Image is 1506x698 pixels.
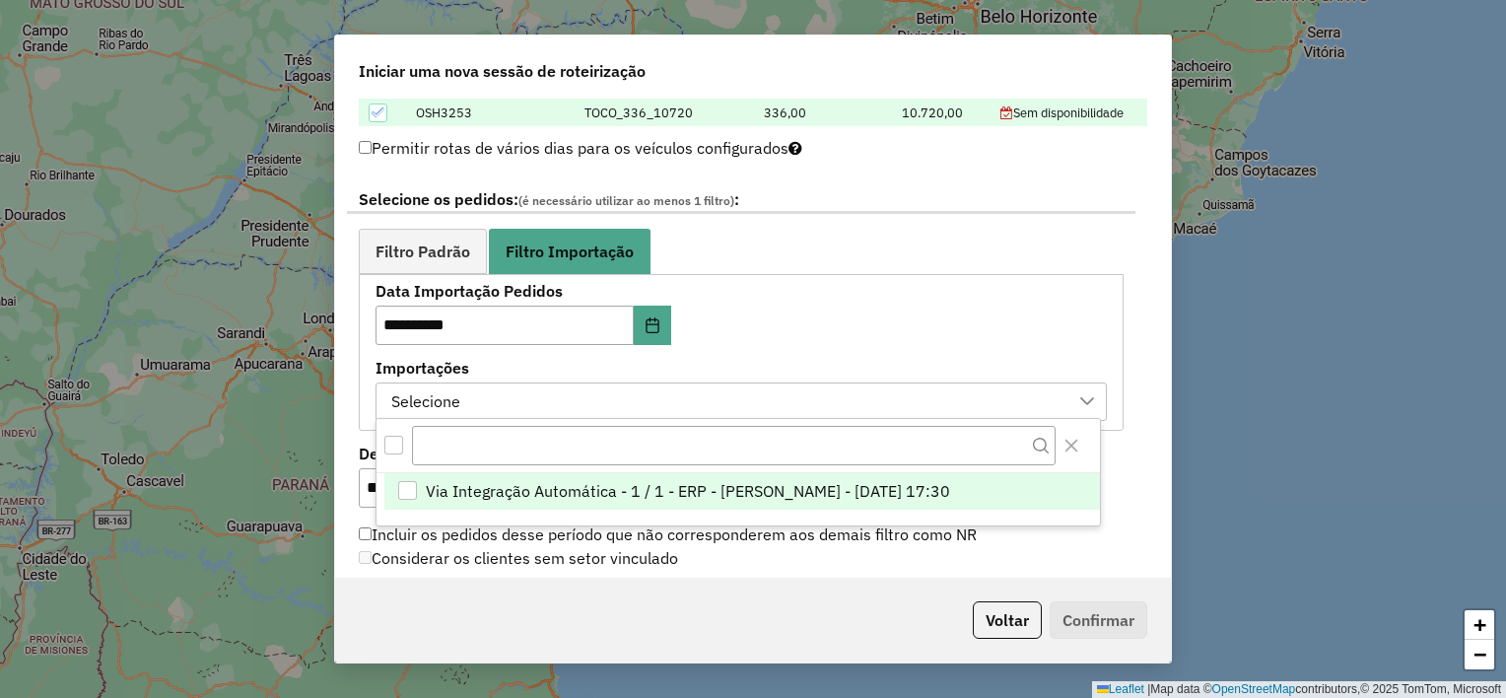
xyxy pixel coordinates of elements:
td: 10.720,00 [891,91,990,135]
button: Choose Date [634,306,671,345]
td: 336,00 [753,91,891,135]
div: All items unselected [384,436,403,454]
label: Importações [376,356,1107,380]
label: Data Importação Pedidos [376,279,680,303]
input: Considerar os clientes sem setor vinculado [359,551,372,564]
input: Permitir rotas de vários dias para os veículos configurados [359,141,372,154]
td: TOCO_336_10720 [574,91,753,135]
span: Filtro Importação [506,244,634,259]
div: Map data © contributors,© 2025 TomTom, Microsoft [1092,681,1506,698]
span: Iniciar uma nova sessão de roteirização [359,59,646,83]
span: Via Integração Automática - 1 / 1 - ERP - [PERSON_NAME] - [DATE] 17:30 [426,479,950,503]
span: − [1473,642,1486,666]
span: | [1147,682,1150,696]
label: Permitir rotas de vários dias para os veículos configurados [359,129,802,167]
span: (é necessário utilizar ao menos 1 filtro) [518,193,734,208]
ul: Option List [376,473,1100,511]
label: Selecione os pedidos: : [347,187,1135,214]
a: Zoom out [1465,640,1494,669]
button: Close [1056,430,1087,461]
li: Via Integração Automática - 1 / 1 - ERP - Jose - 15/08/2025 17:30 [384,473,1100,511]
a: OpenStreetMap [1212,682,1296,696]
label: Considerar os clientes sem setor vinculado [359,546,678,570]
a: Zoom in [1465,610,1494,640]
div: Selecione [384,384,467,421]
label: Categoria: [359,574,802,597]
i: Selecione pelo menos um veículo [788,140,802,156]
label: Incluir os pedidos desse período que não corresponderem aos demais filtro como NR [359,523,977,546]
button: Voltar [973,601,1042,639]
i: 'Roteirizador.NaoPossuiAgenda' | translate [1000,107,1013,120]
a: Leaflet [1097,682,1144,696]
label: De: [359,442,713,465]
span: + [1473,612,1486,637]
input: Incluir os pedidos desse período que não corresponderem aos demais filtro como NR [359,527,372,540]
span: Filtro Padrão [376,244,470,259]
div: Sem disponibilidade [1000,104,1136,122]
td: OSH3253 [405,91,574,135]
